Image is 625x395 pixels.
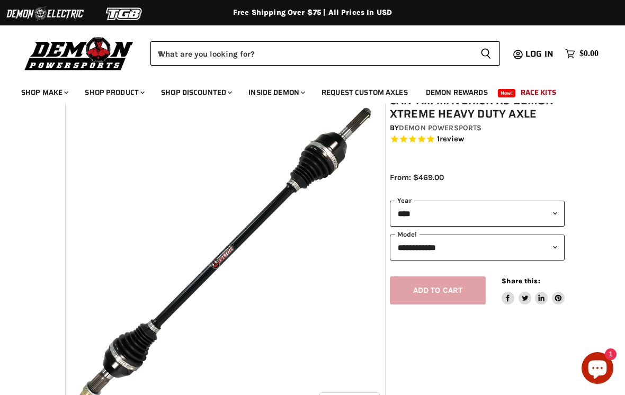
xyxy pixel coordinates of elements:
[13,82,75,103] a: Shop Make
[240,82,311,103] a: Inside Demon
[390,173,444,182] span: From: $469.00
[150,41,500,66] form: Product
[390,94,565,121] h1: Can-Am Maverick X3 Demon Xtreme Heavy Duty Axle
[390,201,565,227] select: year
[13,77,596,103] ul: Main menu
[21,34,137,72] img: Demon Powersports
[513,82,564,103] a: Race Kits
[578,352,617,387] inbox-online-store-chat: Shopify online store chat
[77,82,151,103] a: Shop Product
[5,4,85,24] img: Demon Electric Logo 2
[440,134,465,144] span: review
[472,41,500,66] button: Search
[390,235,565,261] select: modal-name
[153,82,238,103] a: Shop Discounted
[498,89,516,97] span: New!
[437,134,465,144] span: 1 reviews
[390,122,565,134] div: by
[502,276,565,304] aside: Share this:
[560,46,604,61] a: $0.00
[85,4,164,24] img: TGB Logo 2
[502,277,540,285] span: Share this:
[418,82,496,103] a: Demon Rewards
[150,41,472,66] input: When autocomplete results are available use up and down arrows to review and enter to select
[399,123,481,132] a: Demon Powersports
[521,49,560,59] a: Log in
[525,47,553,60] span: Log in
[314,82,416,103] a: Request Custom Axles
[579,49,599,59] span: $0.00
[390,134,565,145] span: Rated 5.0 out of 5 stars 1 reviews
